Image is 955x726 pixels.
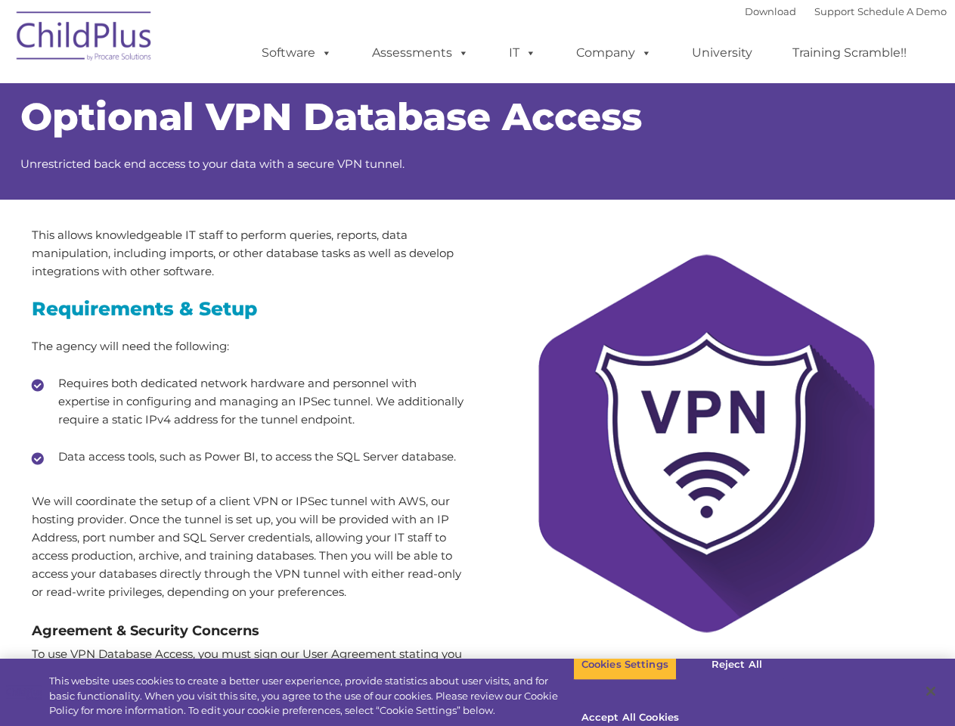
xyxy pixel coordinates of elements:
a: Training Scramble!! [777,38,922,68]
a: Download [745,5,796,17]
a: Support [814,5,854,17]
a: Software [247,38,347,68]
p: Data access tools, such as Power BI, to access the SQL Server database. [58,448,467,466]
p: We will coordinate the setup of a client VPN or IPSec tunnel with AWS, our hosting provider. Once... [32,492,467,601]
button: Close [914,675,947,708]
a: University [677,38,767,68]
span: Optional VPN Database Access [20,94,642,140]
h3: Requirements & Setup [32,299,467,318]
p: The agency will need the following: [32,337,467,355]
button: Reject All [690,649,784,681]
img: VPN [489,226,924,661]
font: | [745,5,947,17]
span: Unrestricted back end access to your data with a secure VPN tunnel. [20,157,405,171]
p: This allows knowledgeable IT staff to perform queries, reports, data manipulation, including impo... [32,226,467,281]
button: Cookies Settings [573,649,677,681]
a: Company [561,38,667,68]
img: ChildPlus by Procare Solutions [9,1,160,76]
h4: Agreement & Security Concerns [32,620,467,641]
p: Requires both dedicated network hardware and personnel with expertise in configuring and managing... [58,374,467,429]
a: IT [494,38,551,68]
div: This website uses cookies to create a better user experience, provide statistics about user visit... [49,674,573,718]
a: Assessments [357,38,484,68]
a: Schedule A Demo [857,5,947,17]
